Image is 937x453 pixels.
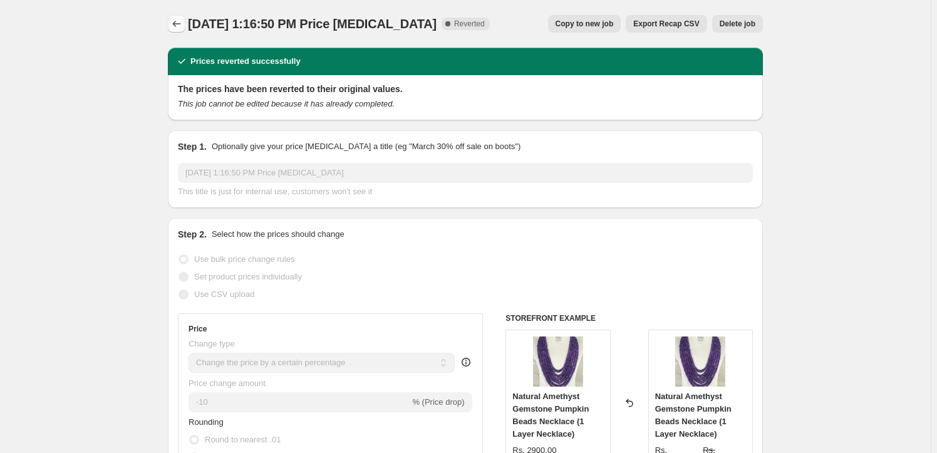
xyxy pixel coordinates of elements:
[460,356,472,368] div: help
[189,378,266,388] span: Price change amount
[178,187,372,196] span: This title is just for internal use, customers won't see it
[194,289,254,299] span: Use CSV upload
[512,392,589,439] span: Natural Amethyst Gemstone Pumpkin Beads Necklace (1 Layer Necklace)
[178,163,753,183] input: 30% off holiday sale
[194,272,302,281] span: Set product prices individually
[189,339,235,348] span: Change type
[548,15,621,33] button: Copy to new job
[655,392,732,439] span: Natural Amethyst Gemstone Pumpkin Beads Necklace (1 Layer Necklace)
[454,19,485,29] span: Reverted
[675,336,725,387] img: 12_1_5e4fd5be-d4d5-49cf-ab51-4ec1bf7fe316_80x.jpg
[168,15,185,33] button: Price change jobs
[194,254,294,264] span: Use bulk price change rules
[178,99,395,108] i: This job cannot be edited because it has already completed.
[556,19,614,29] span: Copy to new job
[412,397,464,407] span: % (Price drop)
[212,140,520,153] p: Optionally give your price [MEDICAL_DATA] a title (eg "March 30% off sale on boots")
[212,228,344,241] p: Select how the prices should change
[720,19,755,29] span: Delete job
[178,83,753,95] h2: The prices have been reverted to their original values.
[178,140,207,153] h2: Step 1.
[190,55,301,68] h2: Prices reverted successfully
[633,19,699,29] span: Export Recap CSV
[178,228,207,241] h2: Step 2.
[189,324,207,334] h3: Price
[188,17,437,31] span: [DATE] 1:16:50 PM Price [MEDICAL_DATA]
[505,313,753,323] h6: STOREFRONT EXAMPLE
[712,15,763,33] button: Delete job
[626,15,707,33] button: Export Recap CSV
[533,336,583,387] img: 12_1_5e4fd5be-d4d5-49cf-ab51-4ec1bf7fe316_80x.jpg
[205,435,281,444] span: Round to nearest .01
[189,392,410,412] input: -15
[189,417,224,427] span: Rounding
